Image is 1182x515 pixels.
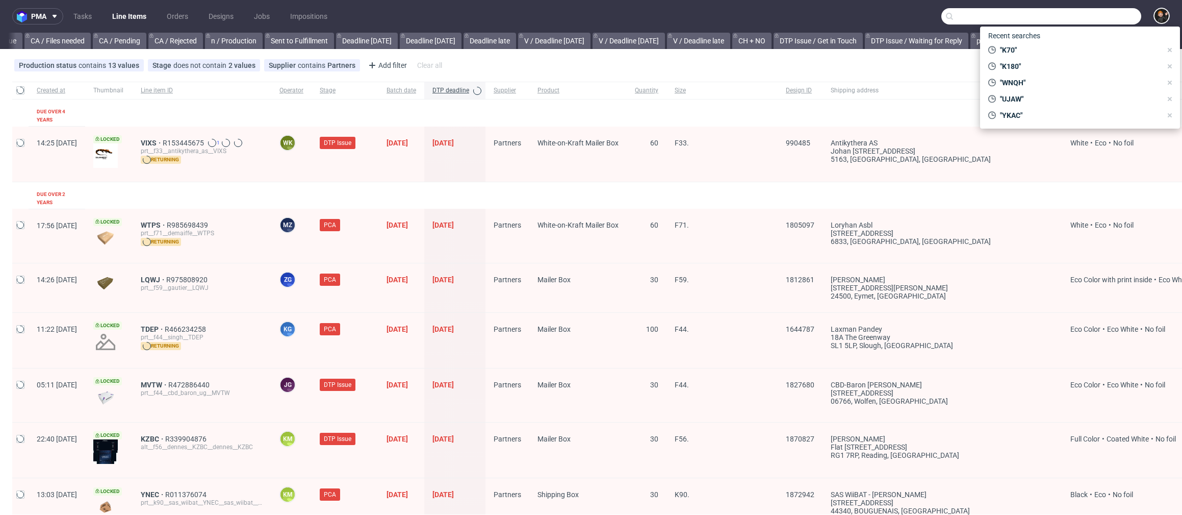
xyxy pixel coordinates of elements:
[37,491,77,499] span: 13:03 [DATE]
[324,138,351,148] span: DTP Issue
[1113,491,1133,499] span: No foil
[1107,221,1113,229] span: •
[141,491,165,499] a: YNEC
[141,333,263,341] div: prt__f44__singh__TDEP
[228,61,255,69] div: 2 values
[280,273,295,287] figcaption: ZG
[432,221,454,229] span: [DATE]
[675,139,689,147] span: F33.
[279,86,303,95] span: Operator
[336,33,398,49] a: Deadline [DATE]
[415,58,444,72] div: Clear all
[37,276,77,284] span: 14:26 [DATE]
[280,322,295,336] figcaption: KG
[19,61,79,69] span: Production status
[141,276,166,284] span: LQWJ
[166,276,210,284] span: R975808920
[537,491,579,499] span: Shipping Box
[387,276,408,284] span: [DATE]
[786,325,814,333] span: 1644787
[1070,491,1088,499] span: Black
[93,431,122,439] span: Locked
[1070,381,1100,389] span: Eco Color
[650,435,658,443] span: 30
[141,139,163,147] a: VIXS
[280,487,295,502] figcaption: KM
[280,218,295,232] figcaption: MZ
[280,136,295,150] figcaption: WK
[284,8,333,24] a: Impositions
[106,8,152,24] a: Line Items
[108,61,139,69] div: 13 values
[432,435,454,443] span: [DATE]
[248,8,276,24] a: Jobs
[93,218,122,226] span: Locked
[1149,435,1155,443] span: •
[141,499,263,507] div: prt__k90__sas_wiibat__YNEC__sas_wiibat__YNEC
[141,229,263,237] div: prt__f71__demaiffe__WTPS
[93,231,118,245] img: data
[148,33,203,49] a: CA / Rejected
[432,381,454,389] span: [DATE]
[494,381,521,389] span: Partners
[831,397,1054,405] div: 06766, Wolfen , [GEOGRAPHIC_DATA]
[217,139,220,147] span: 1
[320,86,370,95] span: Stage
[165,435,209,443] a: R339904876
[165,325,208,333] a: R466234258
[1070,435,1100,443] span: Full Color
[141,147,263,155] div: prt__f33__antikythera_as__VIXS
[786,491,814,499] span: 1872942
[163,139,206,147] span: R153445675
[432,139,454,147] span: [DATE]
[1070,221,1088,229] span: White
[93,277,118,290] img: data
[37,139,77,147] span: 14:25 [DATE]
[650,276,658,284] span: 30
[1070,325,1100,333] span: Eco Color
[635,86,658,95] span: Quantity
[141,342,181,350] span: returning
[996,78,1162,88] span: "WNQH"
[831,381,1054,389] div: CBD-Baron [PERSON_NAME]
[537,435,571,443] span: Mailer Box
[141,221,167,229] a: WTPS
[831,443,1054,451] div: flat [STREET_ADDRESS]
[31,13,46,20] span: pma
[1088,221,1095,229] span: •
[165,491,209,499] span: R011376074
[646,325,658,333] span: 100
[141,381,168,389] a: MVTW
[93,377,122,385] span: Locked
[831,491,1054,499] div: SAS WiiBAT - [PERSON_NAME]
[1107,139,1113,147] span: •
[494,86,521,95] span: Supplier
[786,139,810,147] span: 990485
[67,8,98,24] a: Tasks
[1107,325,1138,333] span: Eco White
[324,220,336,230] span: PCA
[786,381,814,389] span: 1827680
[37,108,77,124] div: Due over 4 years
[732,33,772,49] a: CH + NO
[1070,276,1152,284] span: Eco Color with print inside
[432,325,454,333] span: [DATE]
[970,33,1008,49] a: pre-DTP
[831,86,1054,95] span: Shipping address
[141,156,181,164] span: returning
[1100,325,1107,333] span: •
[152,61,173,69] span: Stage
[650,491,658,499] span: 30
[537,221,619,229] span: White-on-Kraft Mailer Box
[464,33,516,49] a: Deadline late
[831,276,1054,284] div: [PERSON_NAME]
[167,221,210,229] span: R985698439
[786,86,814,95] span: Design ID
[168,381,212,389] a: R472886440
[1154,9,1169,23] img: Dominik Grosicki
[675,381,689,389] span: F44.
[161,8,194,24] a: Orders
